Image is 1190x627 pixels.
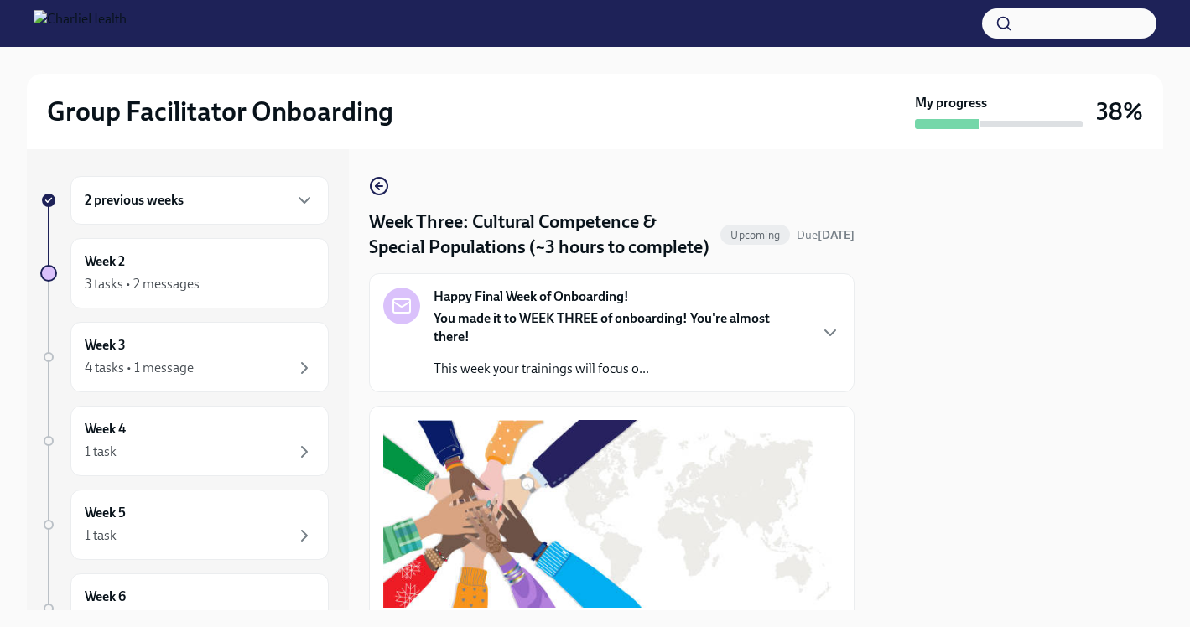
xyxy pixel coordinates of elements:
[85,588,126,606] h6: Week 6
[1096,96,1143,127] h3: 38%
[85,191,184,210] h6: 2 previous weeks
[85,420,126,438] h6: Week 4
[434,360,807,378] p: This week your trainings will focus o...
[40,322,329,392] a: Week 34 tasks • 1 message
[85,359,194,377] div: 4 tasks • 1 message
[797,228,855,242] span: Due
[369,210,714,260] h4: Week Three: Cultural Competence & Special Populations (~3 hours to complete)
[47,95,393,128] h2: Group Facilitator Onboarding
[915,94,987,112] strong: My progress
[40,490,329,560] a: Week 51 task
[720,229,790,241] span: Upcoming
[85,336,126,355] h6: Week 3
[40,406,329,476] a: Week 41 task
[40,238,329,308] a: Week 23 tasks • 2 messages
[85,504,126,522] h6: Week 5
[434,288,629,306] strong: Happy Final Week of Onboarding!
[85,443,117,461] div: 1 task
[797,227,855,243] span: August 25th, 2025 09:00
[85,275,200,293] div: 3 tasks • 2 messages
[818,228,855,242] strong: [DATE]
[85,252,125,271] h6: Week 2
[383,420,840,608] button: Zoom image
[85,526,117,545] div: 1 task
[70,176,329,225] div: 2 previous weeks
[34,10,127,37] img: CharlieHealth
[434,310,770,345] strong: You made it to WEEK THREE of onboarding! You're almost there!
